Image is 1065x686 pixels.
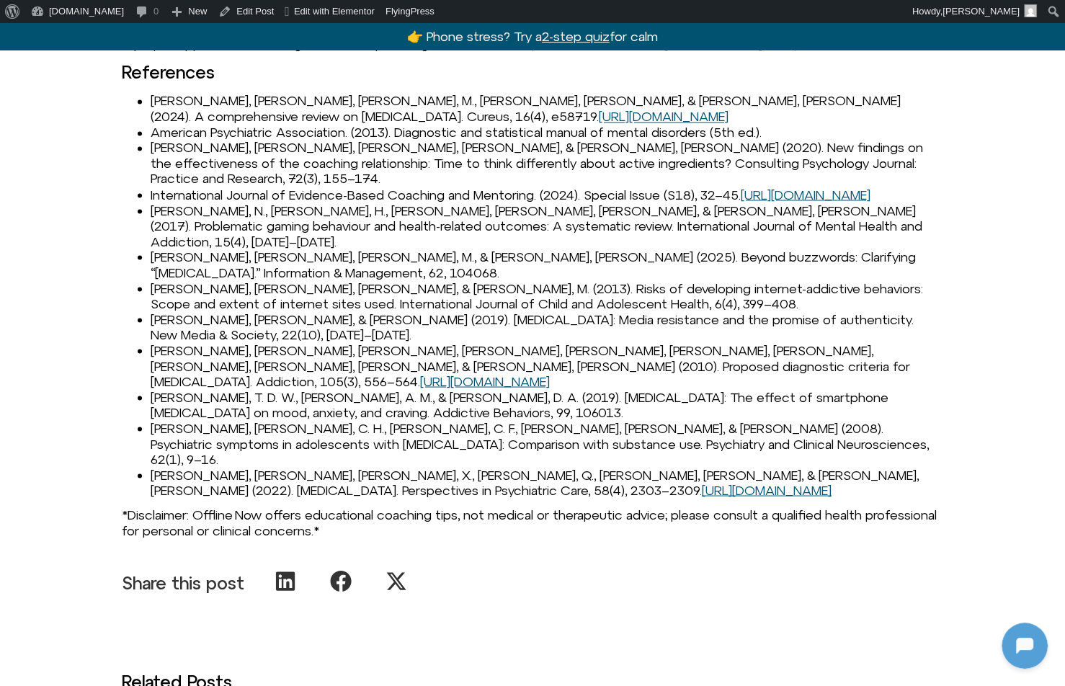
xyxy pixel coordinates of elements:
li: [PERSON_NAME], N., [PERSON_NAME], H., [PERSON_NAME], [PERSON_NAME], [PERSON_NAME], & [PERSON_NAME... [151,202,943,249]
li: [PERSON_NAME], [PERSON_NAME], [PERSON_NAME], [PERSON_NAME], & [PERSON_NAME], [PERSON_NAME] (2020)... [151,140,943,187]
li: [PERSON_NAME], [PERSON_NAME], [PERSON_NAME], & [PERSON_NAME], M. (2013). Risks of developing inte... [151,280,943,311]
a: [URL][DOMAIN_NAME] [420,373,550,388]
a: [URL][DOMAIN_NAME] [702,482,832,497]
span: Edit with Elementor [294,6,375,17]
div: Share on linkedin [259,565,314,597]
li: [PERSON_NAME], [PERSON_NAME], C. H., [PERSON_NAME], C. F., [PERSON_NAME], [PERSON_NAME], & [PERSO... [151,420,943,467]
a: [URL][DOMAIN_NAME] [599,109,728,124]
li: [PERSON_NAME], [PERSON_NAME], & [PERSON_NAME] (2019). [MEDICAL_DATA]: Media resistance and the pr... [151,311,943,342]
li: [PERSON_NAME], T. D. W., [PERSON_NAME], A. M., & [PERSON_NAME], D. A. (2019). [MEDICAL_DATA]: The... [151,389,943,420]
li: International Journal of Evidence-Based Coaching and Mentoring. (2024). Special Issue (S18), 32–45. [151,187,943,202]
h3: References [122,63,943,81]
li: American Psychiatric Association. (2013). Diagnostic and statistical manual of mental disorders (... [151,125,943,141]
a: 👉 Phone stress? Try a2-step quizfor calm [407,29,658,44]
li: [PERSON_NAME], [PERSON_NAME], [PERSON_NAME], M., [PERSON_NAME], [PERSON_NAME], & [PERSON_NAME], [... [151,93,943,124]
a: [URL][DOMAIN_NAME] [741,187,870,202]
iframe: Botpress [1002,623,1048,669]
p: *Disclaimer: Offline Now offers educational coaching tips, not medical or therapeutic advice; ple... [122,507,943,538]
div: Share on facebook [314,565,370,597]
u: 2-step quiz [542,29,610,44]
div: Share on x-twitter [370,565,425,597]
li: [PERSON_NAME], [PERSON_NAME], [PERSON_NAME], X., [PERSON_NAME], Q., [PERSON_NAME], [PERSON_NAME],... [151,467,943,498]
li: [PERSON_NAME], [PERSON_NAME], [PERSON_NAME], [PERSON_NAME], [PERSON_NAME], [PERSON_NAME], [PERSON... [151,342,943,389]
span: [PERSON_NAME] [943,6,1020,17]
li: [PERSON_NAME], [PERSON_NAME], [PERSON_NAME], M., & [PERSON_NAME], [PERSON_NAME] (2025). Beyond bu... [151,249,943,280]
p: Share this post [122,573,244,592]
